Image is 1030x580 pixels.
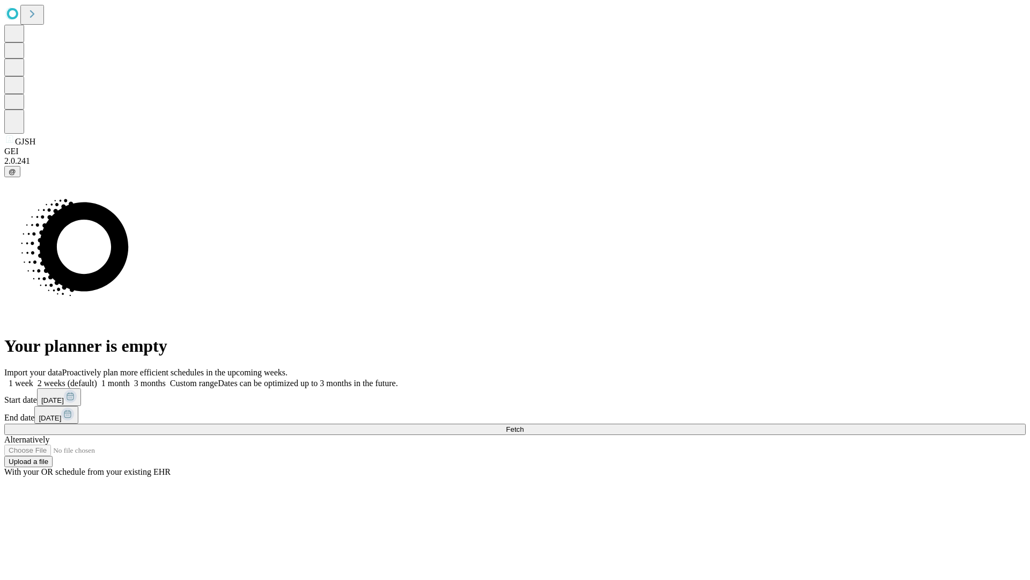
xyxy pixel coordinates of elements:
span: [DATE] [39,414,61,422]
button: [DATE] [37,388,81,406]
button: @ [4,166,20,177]
span: [DATE] [41,396,64,404]
button: Fetch [4,424,1026,435]
span: 1 week [9,379,33,388]
div: Start date [4,388,1026,406]
span: Custom range [170,379,218,388]
div: GEI [4,147,1026,156]
span: 2 weeks (default) [38,379,97,388]
div: End date [4,406,1026,424]
span: 1 month [101,379,130,388]
span: Import your data [4,368,62,377]
div: 2.0.241 [4,156,1026,166]
span: Proactively plan more efficient schedules in the upcoming weeks. [62,368,288,377]
button: Upload a file [4,456,53,467]
span: GJSH [15,137,35,146]
span: 3 months [134,379,166,388]
span: Alternatively [4,435,49,444]
span: Dates can be optimized up to 3 months in the future. [218,379,398,388]
span: With your OR schedule from your existing EHR [4,467,171,476]
span: Fetch [506,425,524,433]
button: [DATE] [34,406,78,424]
span: @ [9,168,16,176]
h1: Your planner is empty [4,336,1026,356]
